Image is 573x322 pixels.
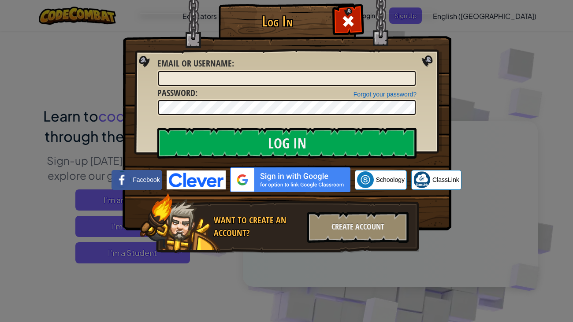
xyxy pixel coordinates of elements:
img: schoology.png [357,171,374,188]
h1: Log In [221,14,333,29]
img: classlink-logo-small.png [413,171,430,188]
span: Password [157,87,195,99]
img: clever-logo-blue.png [167,170,226,189]
div: Create Account [307,212,409,243]
span: Facebook [133,175,160,184]
img: gplus_sso_button2.svg [230,167,350,192]
label: : [157,57,234,70]
label: : [157,87,197,100]
span: Email or Username [157,57,232,69]
input: Log In [157,128,417,159]
img: facebook_small.png [114,171,130,188]
a: Forgot your password? [353,91,417,98]
div: Want to create an account? [214,214,302,239]
span: Schoology [376,175,405,184]
span: ClassLink [432,175,459,184]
